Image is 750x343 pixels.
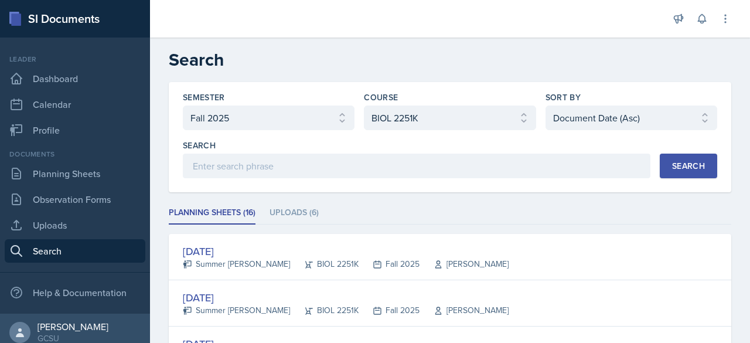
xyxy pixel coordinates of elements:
button: Search [660,154,717,178]
a: Profile [5,118,145,142]
li: Planning Sheets (16) [169,202,255,225]
label: Semester [183,91,225,103]
label: Sort By [546,91,581,103]
div: Summer [PERSON_NAME] [183,304,290,317]
div: Search [672,161,705,171]
a: Uploads [5,213,145,237]
div: Fall 2025 [359,304,420,317]
div: [PERSON_NAME] [37,321,108,332]
div: [PERSON_NAME] [420,258,509,270]
label: Search [183,140,216,151]
li: Uploads (6) [270,202,319,225]
div: BIOL 2251K [290,258,359,270]
h2: Search [169,49,731,70]
div: [DATE] [183,243,509,259]
div: Fall 2025 [359,258,420,270]
input: Enter search phrase [183,154,650,178]
div: Documents [5,149,145,159]
div: [DATE] [183,290,509,305]
a: Calendar [5,93,145,116]
div: BIOL 2251K [290,304,359,317]
div: Leader [5,54,145,64]
div: Summer [PERSON_NAME] [183,258,290,270]
a: Observation Forms [5,188,145,211]
a: Search [5,239,145,263]
div: [PERSON_NAME] [420,304,509,317]
a: Planning Sheets [5,162,145,185]
label: Course [364,91,398,103]
a: Dashboard [5,67,145,90]
div: Help & Documentation [5,281,145,304]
